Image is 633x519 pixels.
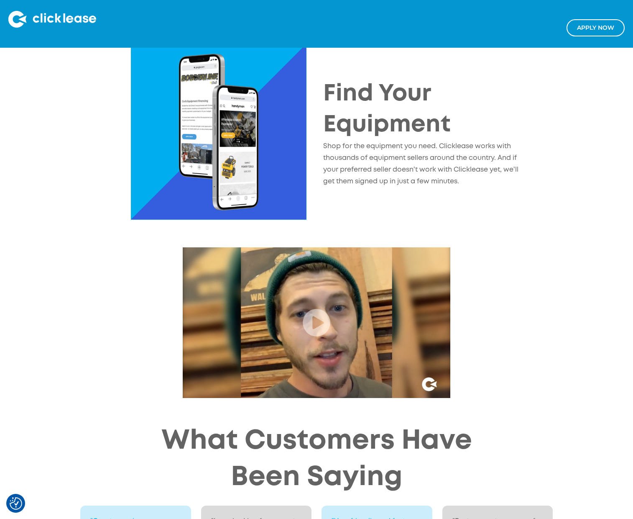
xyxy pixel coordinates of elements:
[183,247,450,398] a: open lightbox
[8,11,96,28] img: Clicklease logo
[131,44,306,220] img: clicklease application process step 1
[567,19,625,36] a: Apply NOw
[183,247,450,398] img: Clicklease testimonial video
[10,497,22,510] button: Consent Preferences
[323,141,519,187] p: Shop for the equipment you need. Clicklease works with thousands of equipment sellers around the ...
[323,79,519,141] h2: Find Your Equipment
[10,497,22,510] img: Revisit consent button
[161,423,472,496] h2: What Customers Have Been Saying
